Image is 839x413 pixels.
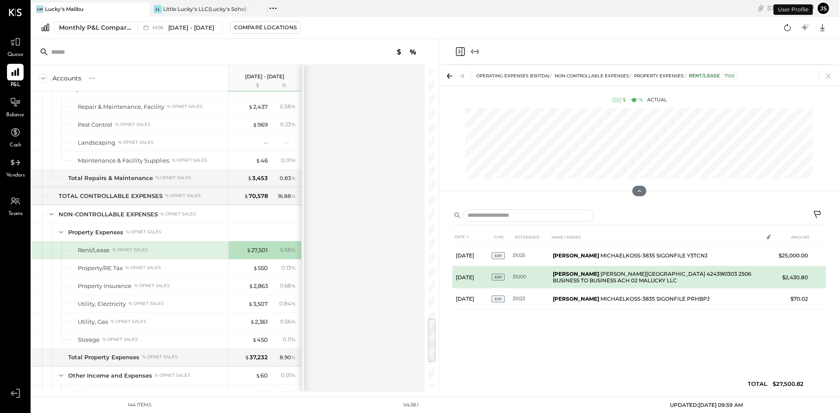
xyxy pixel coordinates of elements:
span: $ [256,157,260,164]
div: 8.90 [280,354,296,361]
div: Property Insurance [78,282,132,290]
div: -- [284,139,296,146]
span: EXP [492,274,505,281]
div: TOTAL CONTROLLABLE EXPENSES [59,192,163,200]
th: AMOUNT [775,229,811,245]
span: % [291,389,296,396]
a: Vendors [0,154,30,180]
div: Landscaping [78,139,115,147]
div: % of NET SALES [126,229,161,235]
span: % [291,192,296,199]
div: 0.58 [280,103,296,111]
span: % [291,300,296,307]
td: $70.02 [775,288,811,309]
span: % [291,264,296,271]
div: % of NET SALES [172,157,207,163]
div: Other Income and Expenses [68,371,152,380]
div: Total Repairs & Maintenance [68,174,153,182]
span: % [291,174,296,181]
div: v 4.38.1 [403,402,419,409]
div: % of NET SALES [142,354,177,360]
div: Accounts [52,74,81,83]
span: % [291,246,296,253]
div: LM [36,5,44,13]
div: % of NET SALES [112,390,148,396]
span: $ [245,354,250,361]
div: % of NET SALES [111,319,146,325]
div: % of NET SALES [156,175,191,181]
div: Monthly P&L Comparison [59,23,132,32]
td: $2,430.80 [775,266,811,288]
a: P&L [0,64,30,89]
div: $ [623,97,626,104]
div: Rent/Lease [78,246,110,254]
span: NON-CONTROLLABLE EXPENSES [555,73,629,79]
div: 3,507 [248,300,268,308]
span: EXP [492,295,505,302]
span: $ [246,246,251,253]
div: % of NET SALES [128,301,164,307]
div: 3,453 [247,174,268,182]
div: 0.84 [279,300,296,308]
div: User Profile [773,4,813,15]
div: 450 [252,336,268,344]
div: 60 [256,371,268,380]
span: OPERATING EXPENSES (EBITDA) [476,73,549,79]
span: % [291,318,296,325]
div: 0.23 [280,121,296,128]
div: 2,361 [250,318,268,326]
div: Total Property Expenses [68,353,139,361]
td: 31023 [513,288,549,309]
div: 0.13 [281,264,296,272]
td: [PERSON_NAME][GEOGRAPHIC_DATA] 4243961303 2506 BUSINESS TO BUSINESS ACH 02 MALUCKY LLC [549,266,763,288]
button: js [816,1,830,15]
th: REFERENCE [513,229,549,245]
div: 6.58 [280,246,296,254]
button: Expand panel (e) [470,46,480,57]
div: Utility, Electricity [78,300,126,308]
span: $ [252,336,257,343]
div: % [270,82,298,89]
span: % [291,336,296,343]
div: % of NET SALES [125,265,161,271]
b: [PERSON_NAME] [553,271,599,277]
span: UPDATED: [DATE] 09:59 AM [670,402,743,408]
div: Lucky's Malibu [45,5,83,13]
span: $ [247,174,252,181]
p: [DATE] - [DATE] [245,73,284,80]
span: $ [253,121,257,128]
span: % [291,371,296,378]
div: Property Expenses [68,228,123,236]
div: Maintenance & Facility Supplies [78,156,169,165]
span: Vendors [6,172,25,180]
span: Balance [6,111,24,119]
div: % of NET SALES [160,211,196,217]
b: [PERSON_NAME] [553,295,599,302]
div: 46 [256,156,268,165]
span: Teams [8,210,23,218]
div: 144 items [128,402,152,409]
b: [PERSON_NAME] [553,252,599,259]
td: [DATE] [452,288,492,309]
div: 0.11 [283,336,296,344]
td: MICHAELKOSS-3835 SIGONFILE Y3TCNJ [549,245,763,266]
div: % of NET SALES [102,337,138,343]
div: 0.01 [281,156,296,164]
div: $ [233,82,268,89]
div: 7105 [721,73,738,80]
div: Little Lucky's LLC(Lucky's Soho) [163,5,246,13]
td: 31025 [513,245,549,266]
th: NAME / MEMO [549,229,763,245]
div: Actual [612,97,667,104]
div: % of NET SALES [134,283,170,289]
div: NON-CONTROLLABLE EXPENSES [59,210,158,219]
button: Hide Chart [632,186,646,196]
span: Property Expenses [634,73,683,79]
div: Repair & Maintenance, Facility [78,103,164,111]
span: % [291,156,296,163]
span: EXP [492,252,505,259]
button: Compare Locations [230,21,301,34]
a: Queue [0,34,30,59]
div: Rent/Lease [689,73,738,80]
div: % of NET SALES [155,372,190,378]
